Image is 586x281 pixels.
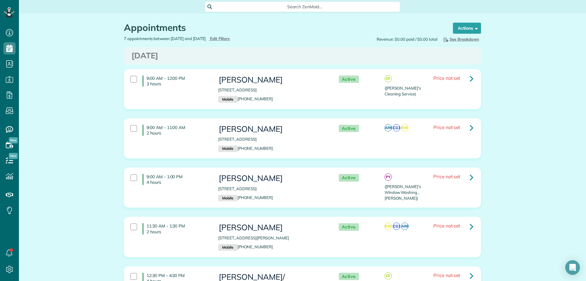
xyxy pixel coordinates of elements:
[210,36,230,41] span: Edit Filters
[218,96,273,101] a: Mobile[PHONE_NUMBER]
[119,36,302,42] div: 7 appointments between [DATE] and [DATE]
[143,223,209,234] h4: 11:30 AM - 1:30 PM
[401,223,408,230] span: AR6
[433,75,460,81] span: Price not set
[393,223,400,230] span: CG1
[218,244,237,251] small: Mobile
[146,81,209,87] p: 3 hours
[218,235,326,241] p: [STREET_ADDRESS][PERSON_NAME]
[218,223,326,232] h3: [PERSON_NAME]
[218,146,237,152] small: Mobile
[401,124,408,131] span: KW
[339,174,359,182] span: Active
[218,96,237,103] small: Mobile
[385,124,392,131] span: AR6
[339,125,359,132] span: Active
[393,124,400,131] span: CG1
[146,229,209,235] p: 2 hours
[339,273,359,280] span: Active
[377,36,437,42] span: Revenue: $0.00 paid / $0.00 total
[433,124,460,130] span: Price not set
[146,179,209,185] p: 4 hours
[218,136,326,142] p: [STREET_ADDRESS]
[385,75,392,82] span: CF
[385,86,421,96] span: ([PERSON_NAME]'s Cleaning Service)
[433,173,460,179] span: Price not set
[339,76,359,83] span: Active
[385,184,421,201] span: ([PERSON_NAME]'s Window Washing , [PERSON_NAME])
[565,260,580,275] div: Open Intercom Messenger
[218,195,237,202] small: Mobile
[385,223,392,230] span: KW
[218,244,273,249] a: Mobile[PHONE_NUMBER]
[9,153,18,159] span: New
[218,174,326,183] h3: [PERSON_NAME]
[124,23,441,33] h1: Appointments
[9,137,18,143] span: New
[440,36,481,43] button: See Breakdown
[218,195,273,200] a: Mobile[PHONE_NUMBER]
[339,223,359,231] span: Active
[218,87,326,93] p: [STREET_ADDRESS]
[218,76,326,84] h3: [PERSON_NAME]
[433,223,460,229] span: Price not set
[385,173,392,181] span: PY
[143,125,209,136] h4: 9:00 AM - 11:00 AM
[218,125,326,134] h3: [PERSON_NAME]
[453,23,481,34] button: Actions
[218,186,326,192] p: [STREET_ADDRESS]
[442,37,479,42] span: See Breakdown
[146,130,209,136] p: 2 hours
[209,36,230,41] a: Edit Filters
[433,272,460,278] span: Price not set
[143,174,209,185] h4: 9:00 AM - 1:00 PM
[385,272,392,279] span: CF
[218,146,273,151] a: Mobile[PHONE_NUMBER]
[132,51,473,60] h3: [DATE]
[143,76,209,87] h4: 9:00 AM - 12:00 PM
